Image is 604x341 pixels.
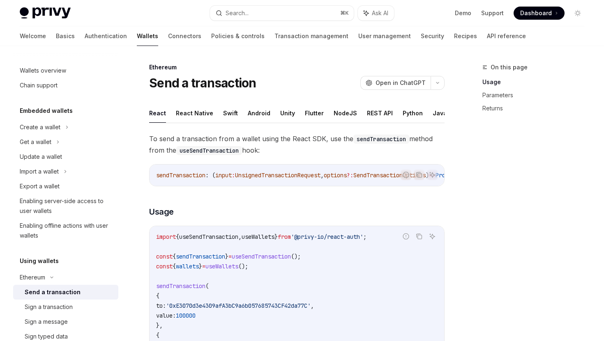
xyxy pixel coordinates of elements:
[13,300,118,314] a: Sign a transaction
[376,79,426,87] span: Open in ChatGPT
[226,8,249,18] div: Search...
[179,233,238,240] span: useSendTransaction
[205,263,238,270] span: useWallets
[25,302,73,312] div: Sign a transaction
[20,137,51,147] div: Get a wallet
[211,26,265,46] a: Policies & controls
[242,233,274,240] span: useWallets
[25,317,68,327] div: Sign a message
[20,26,46,46] a: Welcome
[20,196,113,216] div: Enabling server-side access to user wallets
[232,172,235,179] span: :
[482,102,591,115] a: Returns
[278,233,291,240] span: from
[401,169,411,180] button: Report incorrect code
[20,66,66,76] div: Wallets overview
[205,172,215,179] span: : (
[13,314,118,329] a: Sign a message
[427,231,438,242] button: Ask AI
[421,26,444,46] a: Security
[210,6,353,21] button: Search...⌘K
[166,302,311,309] span: '0xE3070d3e4309afA3bC9a6b057685743CF42da77C'
[20,80,58,90] div: Chain support
[358,6,394,21] button: Ask AI
[291,253,301,260] span: ();
[305,103,324,123] button: Flutter
[176,103,213,123] button: React Native
[414,231,424,242] button: Copy the contents from the code block
[360,76,431,90] button: Open in ChatGPT
[156,233,176,240] span: import
[487,26,526,46] a: API reference
[176,253,225,260] span: sendTransaction
[482,89,591,102] a: Parameters
[20,256,59,266] h5: Using wallets
[149,206,174,217] span: Usage
[232,253,291,260] span: useSendTransaction
[20,221,113,240] div: Enabling offline actions with user wallets
[176,233,179,240] span: {
[13,218,118,243] a: Enabling offline actions with user wallets
[156,282,205,290] span: sendTransaction
[20,7,71,19] img: light logo
[85,26,127,46] a: Authentication
[149,133,445,156] span: To send a transaction from a wallet using the React SDK, use the method from the hook:
[248,103,270,123] button: Android
[205,282,209,290] span: (
[347,172,353,179] span: ?:
[401,231,411,242] button: Report incorrect code
[156,172,205,179] span: sendTransaction
[235,172,320,179] span: UnsignedTransactionRequest
[274,26,348,46] a: Transaction management
[149,103,166,123] button: React
[571,7,584,20] button: Toggle dark mode
[520,9,552,17] span: Dashboard
[176,263,199,270] span: wallets
[25,287,81,297] div: Send a transaction
[173,253,176,260] span: {
[176,146,242,155] code: useSendTransaction
[156,322,163,329] span: },
[13,63,118,78] a: Wallets overview
[149,76,256,90] h1: Send a transaction
[291,233,363,240] span: '@privy-io/react-auth'
[20,152,62,162] div: Update a wallet
[426,172,429,179] span: )
[156,332,159,339] span: {
[324,172,347,179] span: options
[13,149,118,164] a: Update a wallet
[225,253,228,260] span: }
[353,172,426,179] span: SendTransactionOptions
[13,285,118,300] a: Send a transaction
[215,172,232,179] span: input
[238,233,242,240] span: ,
[481,9,504,17] a: Support
[156,263,173,270] span: const
[358,26,411,46] a: User management
[367,103,393,123] button: REST API
[156,312,176,319] span: value:
[173,263,176,270] span: {
[20,106,73,116] h5: Embedded wallets
[482,76,591,89] a: Usage
[414,169,424,180] button: Copy the contents from the code block
[156,253,173,260] span: const
[13,194,118,218] a: Enabling server-side access to user wallets
[238,263,248,270] span: ();
[514,7,565,20] a: Dashboard
[56,26,75,46] a: Basics
[433,103,447,123] button: Java
[156,292,159,300] span: {
[372,9,388,17] span: Ask AI
[320,172,324,179] span: ,
[223,103,238,123] button: Swift
[168,26,201,46] a: Connectors
[20,272,45,282] div: Ethereum
[13,179,118,194] a: Export a wallet
[13,78,118,93] a: Chain support
[199,263,202,270] span: }
[403,103,423,123] button: Python
[20,167,59,176] div: Import a wallet
[137,26,158,46] a: Wallets
[20,181,60,191] div: Export a wallet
